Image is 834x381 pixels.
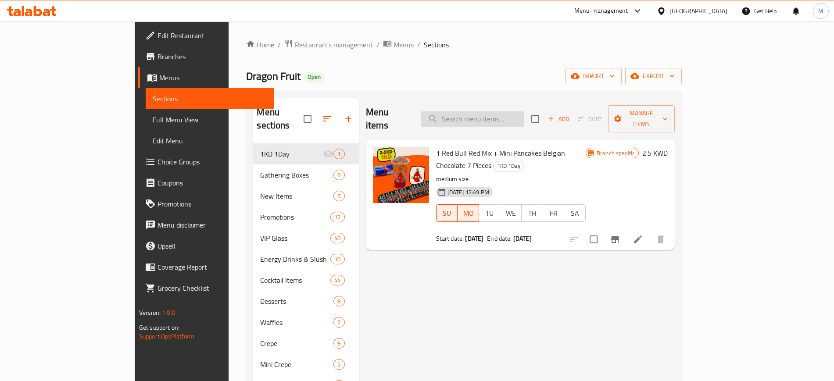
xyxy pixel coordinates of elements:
[544,112,573,126] button: Add
[260,359,333,370] span: Mini Crepe
[295,39,373,50] span: Restaurants management
[573,71,615,82] span: import
[483,207,497,220] span: TU
[260,149,323,159] span: 1KD 1Day
[330,275,344,285] div: items
[564,204,586,222] button: SA
[334,339,344,348] span: 9
[331,213,344,221] span: 12
[253,312,358,333] div: Waffles7
[500,204,522,222] button: WE
[153,114,267,125] span: Full Menu View
[547,207,561,220] span: FR
[260,275,330,285] div: Cocktail Items
[139,322,179,333] span: Get support on:
[260,317,333,328] span: Waffles
[574,6,628,16] div: Menu-management
[436,233,464,244] span: Start date:
[487,233,512,244] span: End date:
[260,254,330,264] span: Energy Drinks & Slush
[331,255,344,263] span: 10
[544,112,573,126] span: Add item
[157,241,267,251] span: Upsell
[373,147,429,203] img: 1 Red Bull Red Mix + Mini Pancakes Belgian Chocolate 7 Pieces
[260,170,333,180] span: Gathering Boxes
[260,338,333,349] div: Crepe
[260,233,330,243] span: VIP Glass
[138,151,274,172] a: Choice Groups
[253,164,358,185] div: Gathering Boxes9
[593,149,638,157] span: Branch specific
[157,30,267,41] span: Edit Restaurant
[543,204,565,222] button: FR
[605,229,626,250] button: Branch-specific-item
[521,204,543,222] button: TH
[153,93,267,104] span: Sections
[633,234,643,245] a: Edit menu item
[461,207,476,220] span: MO
[394,39,414,50] span: Menus
[331,234,344,242] span: 40
[632,71,675,82] span: export
[436,174,586,185] p: medium size
[504,207,518,220] span: WE
[157,262,267,272] span: Coverage Report
[424,39,449,50] span: Sections
[366,106,410,132] h2: Menu items
[157,178,267,188] span: Coupons
[157,283,267,293] span: Grocery Checklist
[304,72,324,82] div: Open
[153,135,267,146] span: Edit Menu
[669,6,727,16] div: [GEOGRAPHIC_DATA]
[253,249,358,270] div: Energy Drinks & Slush10
[298,110,317,128] span: Select all sections
[568,207,582,220] span: SA
[317,108,338,129] span: Sort sections
[253,207,358,228] div: Promotions12
[566,68,622,84] button: import
[157,51,267,62] span: Branches
[625,68,682,84] button: export
[253,291,358,312] div: Desserts8
[334,150,344,158] span: 1
[479,204,501,222] button: TU
[642,147,668,159] h6: 2.5 KWD
[138,172,274,193] a: Coupons
[334,297,344,306] span: 8
[458,204,479,222] button: MO
[513,233,532,244] b: [DATE]
[138,25,274,46] a: Edit Restaurant
[330,254,344,264] div: items
[421,111,524,127] input: search
[417,39,420,50] li: /
[334,171,344,179] span: 9
[334,360,344,369] span: 5
[260,296,333,306] span: Desserts
[494,161,524,171] span: 1KD 1Day
[436,204,458,222] button: SU
[440,207,455,220] span: SU
[376,39,379,50] li: /
[253,185,358,207] div: New Items6
[146,88,274,109] a: Sections
[525,207,540,220] span: TH
[526,110,544,128] span: Select section
[138,193,274,214] a: Promotions
[383,39,414,50] a: Menus
[330,212,344,222] div: items
[818,6,823,16] span: M
[333,149,344,159] div: items
[260,191,333,201] span: New Items
[338,108,359,129] button: Add section
[436,146,565,172] span: 1 Red Bull Red Mix + Mini Pancakes Belgian Chocolate 7 Pieces
[330,233,344,243] div: items
[304,73,324,81] span: Open
[334,192,344,200] span: 6
[138,214,274,235] a: Menu disclaimer
[334,318,344,327] span: 7
[253,354,358,375] div: Mini Crepe5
